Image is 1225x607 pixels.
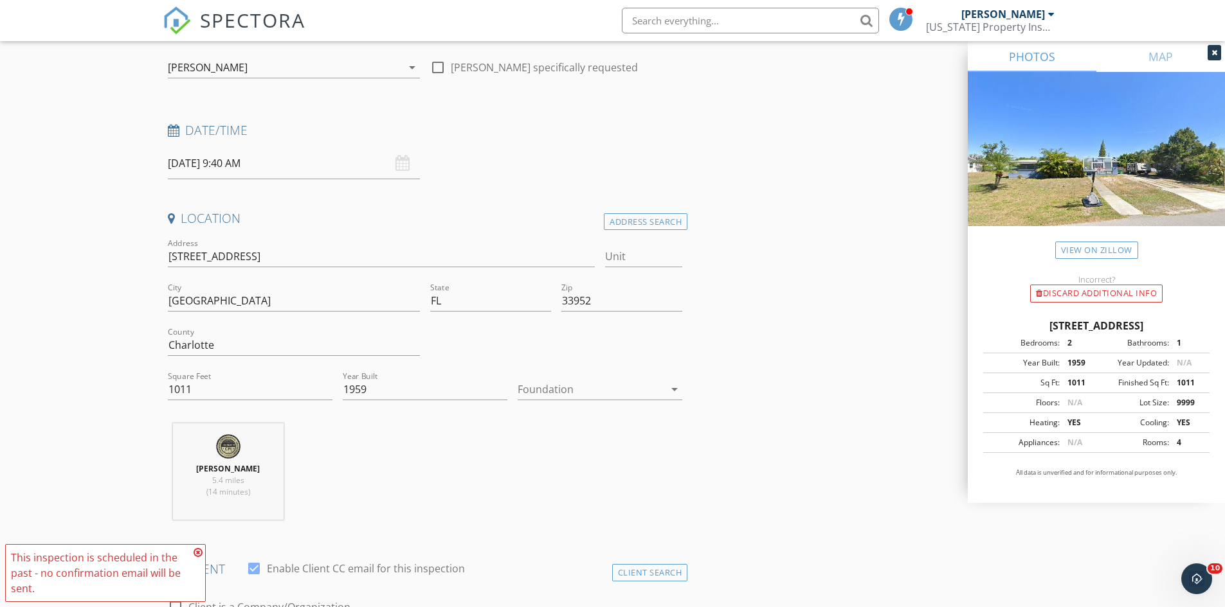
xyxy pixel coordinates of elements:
[968,274,1225,285] div: Incorrect?
[612,564,688,581] div: Client Search
[1096,357,1169,369] div: Year Updated:
[1096,397,1169,409] div: Lot Size:
[987,417,1060,428] div: Heating:
[1030,285,1163,303] div: Discard Additional info
[987,357,1060,369] div: Year Built:
[1096,337,1169,349] div: Bathrooms:
[168,210,683,227] h4: Location
[1060,377,1096,389] div: 1011
[987,397,1060,409] div: Floors:
[1096,377,1169,389] div: Finished Sq Ft:
[212,475,244,486] span: 5.4 miles
[1060,337,1096,349] div: 2
[1096,417,1169,428] div: Cooling:
[1055,242,1138,259] a: View on Zillow
[451,61,638,74] label: [PERSON_NAME] specifically requested
[926,21,1055,33] div: Florida Property Inspections, Inc.
[1177,357,1192,368] span: N/A
[1208,563,1222,574] span: 10
[206,486,250,497] span: (14 minutes)
[604,213,687,231] div: Address Search
[987,337,1060,349] div: Bedrooms:
[968,72,1225,257] img: streetview
[1060,357,1096,369] div: 1959
[961,8,1045,21] div: [PERSON_NAME]
[1096,41,1225,72] a: MAP
[1181,563,1212,594] iframe: Intercom live chat
[215,434,241,459] img: 23lowresolutionforwebpng1545171516.png
[1169,397,1206,409] div: 9999
[1169,337,1206,349] div: 1
[1169,437,1206,448] div: 4
[267,562,465,575] label: Enable Client CC email for this inspection
[168,62,248,73] div: [PERSON_NAME]
[196,463,260,474] strong: [PERSON_NAME]
[168,122,683,139] h4: Date/Time
[987,377,1060,389] div: Sq Ft:
[200,6,305,33] span: SPECTORA
[987,437,1060,448] div: Appliances:
[168,148,420,179] input: Select date
[11,550,190,596] div: This inspection is scheduled in the past - no confirmation email will be sent.
[1067,437,1082,448] span: N/A
[1169,377,1206,389] div: 1011
[404,60,420,75] i: arrow_drop_down
[667,382,682,397] i: arrow_drop_down
[1060,417,1096,428] div: YES
[163,17,305,44] a: SPECTORA
[622,8,879,33] input: Search everything...
[968,41,1096,72] a: PHOTOS
[163,6,191,35] img: The Best Home Inspection Software - Spectora
[1169,417,1206,428] div: YES
[1096,437,1169,448] div: Rooms:
[983,468,1210,477] p: All data is unverified and for informational purposes only.
[1067,397,1082,408] span: N/A
[983,318,1210,333] div: [STREET_ADDRESS]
